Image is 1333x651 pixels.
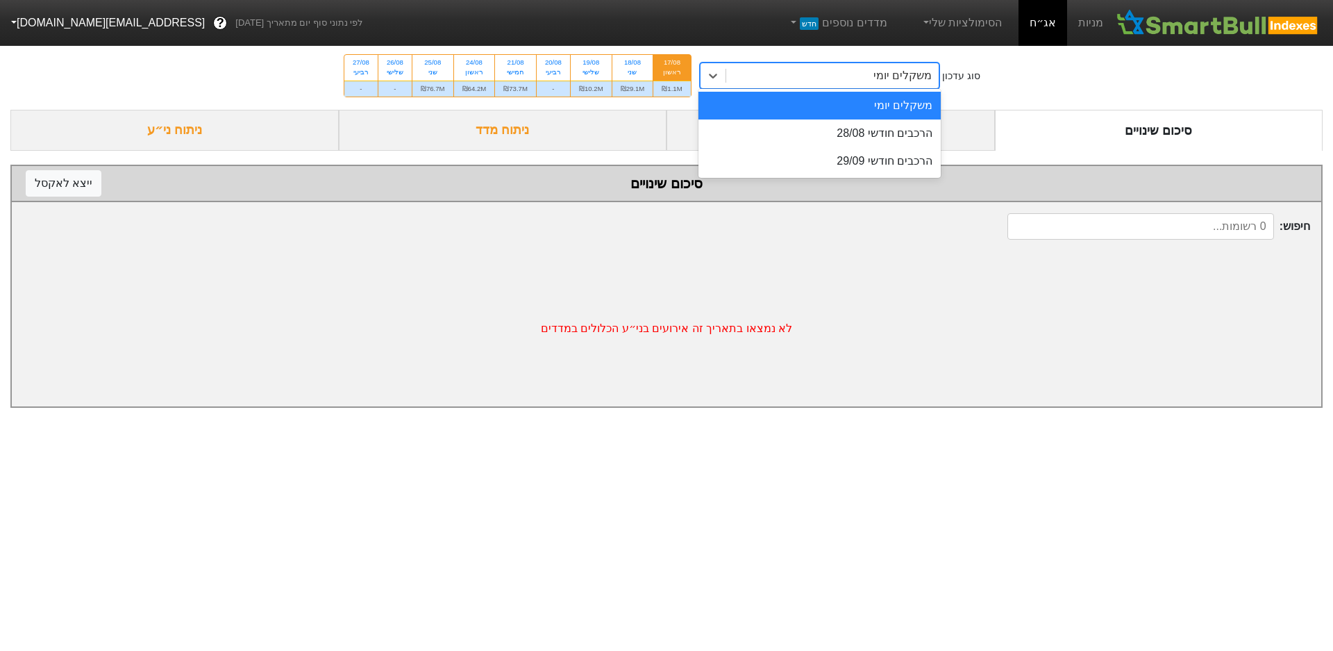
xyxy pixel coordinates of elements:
[666,110,995,151] div: ביקושים והיצעים צפויים
[612,81,653,97] div: ₪29.1M
[503,58,528,67] div: 21/08
[421,58,445,67] div: 25/08
[537,81,570,97] div: -
[698,92,941,120] div: משקלים יומי
[545,58,562,67] div: 20/08
[995,110,1323,151] div: סיכום שינויים
[412,81,453,97] div: ₪76.7M
[503,67,528,77] div: חמישי
[653,81,690,97] div: ₪1.1M
[571,81,612,97] div: ₪10.2M
[462,58,487,67] div: 24/08
[942,69,980,83] div: סוג עדכון
[1007,213,1310,240] span: חיפוש :
[662,67,682,77] div: ראשון
[421,67,445,77] div: שני
[495,81,536,97] div: ₪73.7M
[353,58,369,67] div: 27/08
[662,58,682,67] div: 17/08
[378,81,412,97] div: -
[579,58,603,67] div: 19/08
[10,110,339,151] div: ניתוח ני״ע
[915,9,1008,37] a: הסימולציות שלי
[454,81,495,97] div: ₪64.2M
[339,110,667,151] div: ניתוח מדד
[1007,213,1274,240] input: 0 רשומות...
[387,67,403,77] div: שלישי
[800,17,819,30] span: חדש
[344,81,378,97] div: -
[545,67,562,77] div: רביעי
[782,9,893,37] a: מדדים נוספיםחדש
[873,67,932,84] div: משקלים יומי
[26,173,1307,194] div: סיכום שינויים
[12,251,1321,406] div: לא נמצאו בתאריך זה אירועים בני״ע הכלולים במדדים
[698,147,941,175] div: הרכבים חודשי 29/09
[698,120,941,147] div: הרכבים חודשי 28/08
[235,16,362,30] span: לפי נתוני סוף יום מתאריך [DATE]
[579,67,603,77] div: שלישי
[1114,9,1322,37] img: SmartBull
[621,58,645,67] div: 18/08
[462,67,487,77] div: ראשון
[353,67,369,77] div: רביעי
[621,67,645,77] div: שני
[26,170,101,197] button: ייצא לאקסל
[387,58,403,67] div: 26/08
[217,14,224,33] span: ?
